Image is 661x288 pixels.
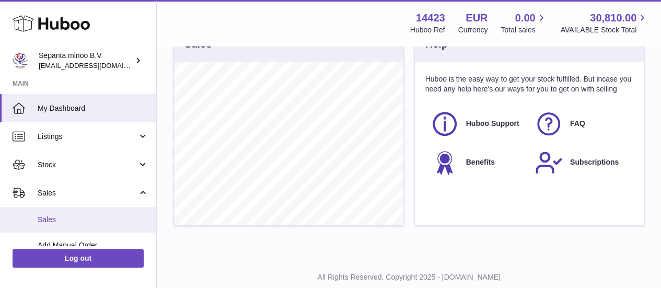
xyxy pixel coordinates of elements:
span: 0.00 [515,11,536,25]
img: internalAdmin-14423@internal.huboo.com [13,53,28,68]
a: Subscriptions [535,148,628,177]
span: Sales [38,215,148,225]
span: Sales [38,188,137,198]
span: Listings [38,132,137,142]
a: Huboo Support [431,110,524,138]
a: Log out [13,249,144,268]
span: Total sales [501,25,547,35]
div: Sepanta minoo B.V [39,51,133,71]
p: All Rights Reserved. Copyright 2025 - [DOMAIN_NAME] [165,272,653,282]
span: Add Manual Order [38,240,148,250]
p: Huboo is the easy way to get your stock fulfilled. But incase you need any help here's our ways f... [425,74,634,94]
span: My Dashboard [38,103,148,113]
span: Huboo Support [466,119,519,129]
a: 30,810.00 AVAILABLE Stock Total [560,11,648,35]
span: Stock [38,160,137,170]
a: Benefits [431,148,524,177]
span: [EMAIL_ADDRESS][DOMAIN_NAME] [39,61,154,70]
span: AVAILABLE Stock Total [560,25,648,35]
strong: 14423 [416,11,445,25]
div: Huboo Ref [410,25,445,35]
strong: EUR [466,11,488,25]
a: 0.00 Total sales [501,11,547,35]
span: 30,810.00 [590,11,636,25]
span: Subscriptions [570,157,619,167]
span: Benefits [466,157,495,167]
div: Currency [458,25,488,35]
span: FAQ [570,119,585,129]
a: FAQ [535,110,628,138]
